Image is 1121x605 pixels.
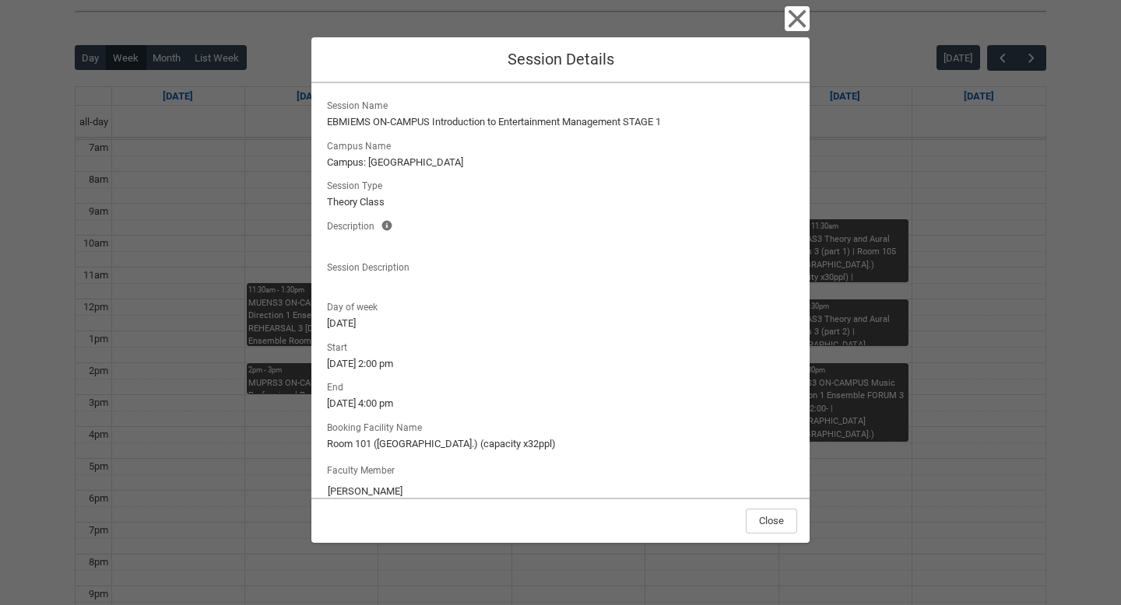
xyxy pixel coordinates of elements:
[327,356,794,372] lightning-formatted-text: [DATE] 2:00 pm
[327,155,794,170] lightning-formatted-text: Campus: [GEOGRAPHIC_DATA]
[327,436,794,452] lightning-formatted-text: Room 101 ([GEOGRAPHIC_DATA].) (capacity x32ppl)
[327,176,388,193] span: Session Type
[327,96,394,113] span: Session Name
[327,194,794,210] lightning-formatted-text: Theory Class
[327,114,794,130] lightning-formatted-text: EBMIEMS ON-CAMPUS Introduction to Entertainment Management STAGE 1
[746,509,797,533] button: Close
[327,136,397,153] span: Campus Name
[327,216,381,233] span: Description
[508,50,614,68] span: Session Details
[327,316,794,331] lightning-formatted-text: [DATE]
[785,6,810,31] button: Close
[327,297,384,314] span: Day of week
[327,460,401,477] label: Faculty Member
[327,337,353,355] span: Start
[327,257,416,275] span: Session Description
[327,396,794,411] lightning-formatted-text: [DATE] 4:00 pm
[327,418,428,435] span: Booking Facility Name
[327,377,350,394] span: End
